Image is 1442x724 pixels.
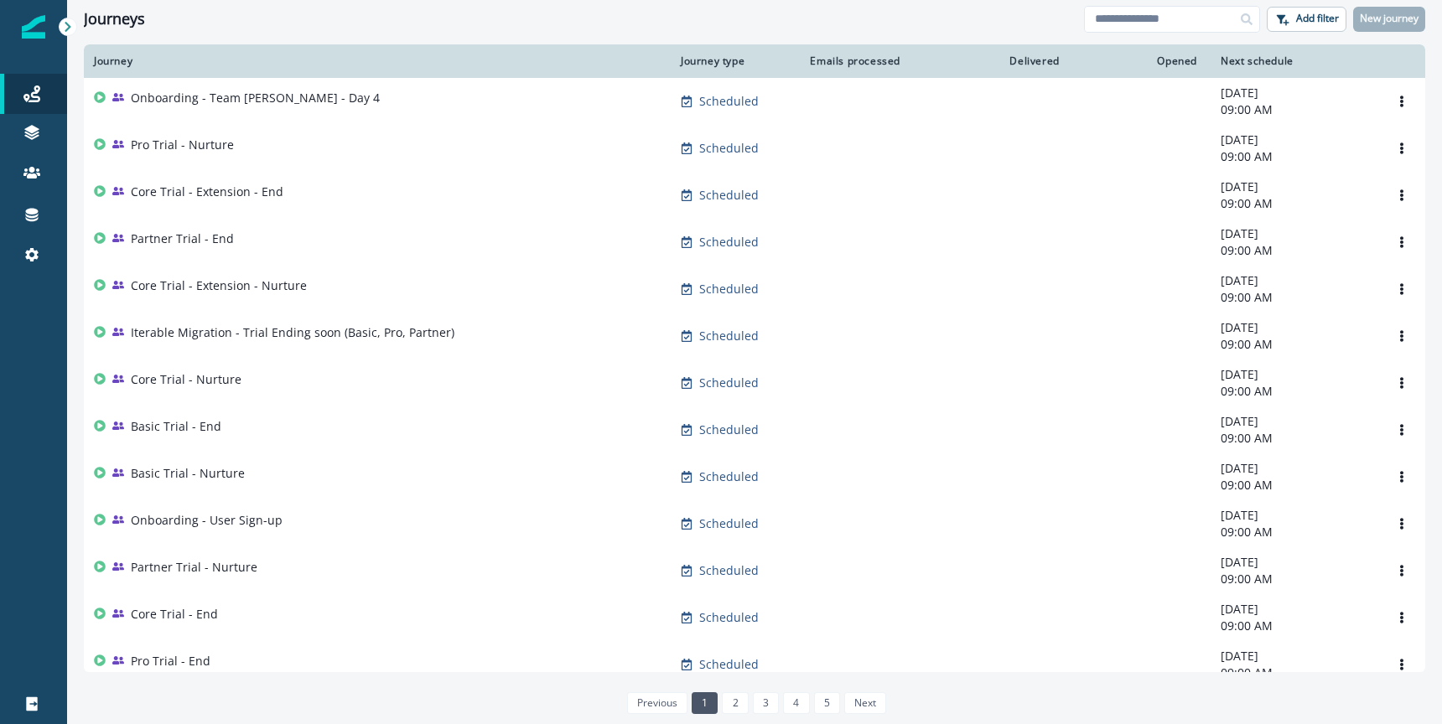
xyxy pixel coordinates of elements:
[131,653,210,670] p: Pro Trial - End
[1221,148,1368,165] p: 09:00 AM
[1221,289,1368,306] p: 09:00 AM
[699,562,759,579] p: Scheduled
[1221,319,1368,336] p: [DATE]
[1221,413,1368,430] p: [DATE]
[131,559,257,576] p: Partner Trial - Nurture
[1083,54,1201,68] div: Opened
[1221,195,1368,212] p: 09:00 AM
[699,281,759,297] p: Scheduled
[131,184,283,200] p: Core Trial - Extension - End
[753,692,779,714] a: Page 3
[699,93,759,110] p: Scheduled
[131,371,241,388] p: Core Trial - Nurture
[844,692,886,714] a: Next page
[1221,430,1368,447] p: 09:00 AM
[699,187,759,204] p: Scheduled
[722,692,748,714] a: Page 2
[1221,272,1368,289] p: [DATE]
[1388,417,1415,442] button: Options
[84,359,1425,406] a: Core Trial - NurtureScheduled-[DATE]09:00 AMOptions
[1221,225,1368,242] p: [DATE]
[699,375,759,391] p: Scheduled
[131,418,221,435] p: Basic Trial - End
[1221,366,1368,383] p: [DATE]
[1221,54,1368,68] div: Next schedule
[1221,618,1368,634] p: 09:00 AM
[699,656,759,673] p: Scheduled
[94,54,661,68] div: Journey
[1388,277,1415,302] button: Options
[1221,242,1368,259] p: 09:00 AM
[1221,85,1368,101] p: [DATE]
[1388,89,1415,114] button: Options
[699,328,759,344] p: Scheduled
[1221,524,1368,540] p: 09:00 AM
[1388,558,1415,583] button: Options
[1221,178,1368,195] p: [DATE]
[807,54,904,68] div: Emails processed
[84,453,1425,500] a: Basic Trial - NurtureScheduled-[DATE]09:00 AMOptions
[1267,7,1346,32] button: Add filter
[131,90,380,106] p: Onboarding - Team [PERSON_NAME] - Day 4
[1221,101,1368,118] p: 09:00 AM
[84,266,1425,313] a: Core Trial - Extension - NurtureScheduled-[DATE]09:00 AMOptions
[1221,132,1368,148] p: [DATE]
[84,78,1425,125] a: Onboarding - Team [PERSON_NAME] - Day 4Scheduled-[DATE]09:00 AMOptions
[924,54,1063,68] div: Delivered
[1221,601,1368,618] p: [DATE]
[1388,370,1415,396] button: Options
[1221,460,1368,477] p: [DATE]
[131,137,234,153] p: Pro Trial - Nurture
[699,609,759,626] p: Scheduled
[623,692,887,714] ul: Pagination
[84,500,1425,547] a: Onboarding - User Sign-upScheduled-[DATE]09:00 AMOptions
[1388,183,1415,208] button: Options
[1221,571,1368,587] p: 09:00 AM
[1221,477,1368,494] p: 09:00 AM
[699,515,759,532] p: Scheduled
[1388,464,1415,489] button: Options
[84,594,1425,641] a: Core Trial - EndScheduled-[DATE]09:00 AMOptions
[131,230,234,247] p: Partner Trial - End
[84,10,145,28] h1: Journeys
[1388,230,1415,255] button: Options
[1221,383,1368,400] p: 09:00 AM
[692,692,718,714] a: Page 1 is your current page
[814,692,840,714] a: Page 5
[681,54,786,68] div: Journey type
[1388,323,1415,349] button: Options
[131,324,454,341] p: Iterable Migration - Trial Ending soon (Basic, Pro, Partner)
[1360,13,1419,24] p: New journey
[84,641,1425,688] a: Pro Trial - EndScheduled-[DATE]09:00 AMOptions
[1221,665,1368,681] p: 09:00 AM
[22,15,45,39] img: Inflection
[84,313,1425,359] a: Iterable Migration - Trial Ending soon (Basic, Pro, Partner)Scheduled-[DATE]09:00 AMOptions
[131,465,245,482] p: Basic Trial - Nurture
[84,125,1425,172] a: Pro Trial - NurtureScheduled-[DATE]09:00 AMOptions
[131,606,218,623] p: Core Trial - End
[1296,13,1339,24] p: Add filter
[131,277,307,294] p: Core Trial - Extension - Nurture
[1353,7,1425,32] button: New journey
[1388,511,1415,536] button: Options
[699,468,759,485] p: Scheduled
[1388,136,1415,161] button: Options
[84,406,1425,453] a: Basic Trial - EndScheduled-[DATE]09:00 AMOptions
[699,234,759,251] p: Scheduled
[1388,605,1415,630] button: Options
[1221,648,1368,665] p: [DATE]
[1221,336,1368,353] p: 09:00 AM
[84,547,1425,594] a: Partner Trial - NurtureScheduled-[DATE]09:00 AMOptions
[1388,652,1415,677] button: Options
[1221,554,1368,571] p: [DATE]
[699,421,759,438] p: Scheduled
[699,140,759,157] p: Scheduled
[783,692,809,714] a: Page 4
[84,172,1425,219] a: Core Trial - Extension - EndScheduled-[DATE]09:00 AMOptions
[131,512,283,529] p: Onboarding - User Sign-up
[1221,507,1368,524] p: [DATE]
[84,219,1425,266] a: Partner Trial - EndScheduled-[DATE]09:00 AMOptions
